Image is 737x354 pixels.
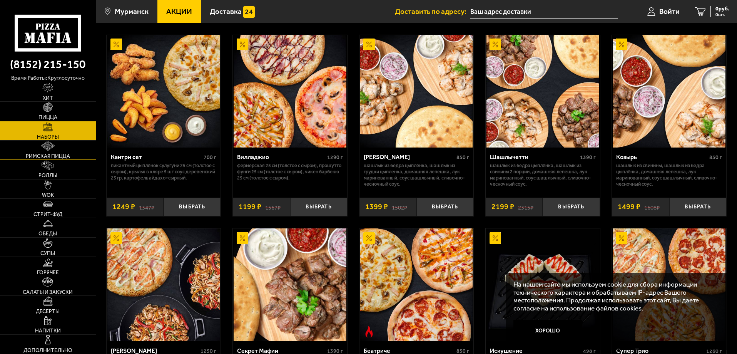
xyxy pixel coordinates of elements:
[233,228,347,341] a: АкционныйСекрет Мафии
[234,228,346,341] img: Секрет Мафии
[33,212,62,217] span: Стрит-фуд
[486,228,600,341] a: АкционныйИскушение
[491,203,514,211] span: 2199 ₽
[618,203,640,211] span: 1499 ₽
[38,231,57,237] span: Обеды
[40,251,55,256] span: Супы
[715,12,729,17] span: 0 шт.
[613,35,725,148] img: Козырь
[360,228,473,341] img: Беатриче
[359,35,474,148] a: АкционныйДон Цыпа
[513,320,583,343] button: Хорошо
[237,232,248,244] img: Акционный
[612,228,726,341] a: АкционныйСупер Трио
[616,153,707,161] div: Козырь
[669,198,726,216] button: Выбрать
[37,270,59,275] span: Горячее
[486,228,599,341] img: Искушение
[616,232,627,244] img: Акционный
[237,153,325,161] div: Вилладжио
[36,309,60,314] span: Десерты
[327,154,343,161] span: 1290 г
[363,39,375,50] img: Акционный
[234,35,346,148] img: Вилладжио
[110,232,122,244] img: Акционный
[359,228,474,341] a: АкционныйОстрое блюдоБеатриче
[364,163,470,187] p: шашлык из бедра цыплёнка, шашлык из грудки цыпленка, домашняя лепешка, лук маринованный, соус шаш...
[243,6,255,18] img: 15daf4d41897b9f0e9f617042186c801.svg
[715,6,729,12] span: 0 руб.
[392,203,407,211] s: 1502 ₽
[456,154,469,161] span: 850 г
[110,39,122,50] img: Акционный
[363,326,375,337] img: Острое блюдо
[490,39,501,50] img: Акционный
[613,228,725,341] img: Супер Трио
[164,198,221,216] button: Выбрать
[166,8,192,15] span: Акции
[513,280,715,312] p: На нашем сайте мы используем cookie для сбора информации технического характера и обрабатываем IP...
[43,96,53,101] span: Хит
[616,39,627,50] img: Акционный
[659,8,680,15] span: Войти
[112,203,135,211] span: 1249 ₽
[543,198,600,216] button: Выбрать
[26,154,70,159] span: Римская пицца
[107,228,221,341] a: АкционныйВилла Капри
[416,198,473,216] button: Выбрать
[23,348,72,353] span: Дополнительно
[139,203,154,211] s: 1347 ₽
[580,154,596,161] span: 1390 г
[115,8,149,15] span: Мурманск
[490,153,578,161] div: Шашлычетти
[23,290,73,295] span: Салаты и закуски
[38,173,57,178] span: Роллы
[395,8,470,15] span: Доставить по адресу:
[612,35,726,148] a: АкционныйКозырь
[616,163,722,187] p: шашлык из свинины, шашлык из бедра цыплёнка, домашняя лепешка, лук маринованный, соус шашлычный, ...
[107,35,221,148] a: АкционныйКантри сет
[490,163,596,187] p: шашлык из бедра цыплёнка, шашлык из свинины 2 порции, домашняя лепешка, лук маринованный, соус ша...
[237,39,248,50] img: Акционный
[237,163,343,181] p: Фермерская 25 см (толстое с сыром), Прошутто Фунги 25 см (толстое с сыром), Чикен Барбекю 25 см (...
[490,232,501,244] img: Акционный
[518,203,533,211] s: 2315 ₽
[35,328,61,334] span: Напитки
[42,193,54,198] span: WOK
[107,35,220,148] img: Кантри сет
[204,154,216,161] span: 700 г
[365,203,388,211] span: 1399 ₽
[363,232,375,244] img: Акционный
[486,35,599,148] img: Шашлычетти
[111,153,202,161] div: Кантри сет
[360,35,473,148] img: Дон Цыпа
[644,203,660,211] s: 1608 ₽
[111,163,217,181] p: Пикантный цыплёнок сулугуни 25 см (толстое с сыром), крылья в кляре 5 шт соус деревенский 25 гр, ...
[210,8,242,15] span: Доставка
[265,203,281,211] s: 1567 ₽
[37,134,59,140] span: Наборы
[364,153,455,161] div: [PERSON_NAME]
[709,154,722,161] span: 850 г
[470,5,618,19] input: Ваш адрес доставки
[107,228,220,341] img: Вилла Капри
[239,203,261,211] span: 1199 ₽
[38,115,57,120] span: Пицца
[486,35,600,148] a: АкционныйШашлычетти
[233,35,347,148] a: АкционныйВилладжио
[290,198,347,216] button: Выбрать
